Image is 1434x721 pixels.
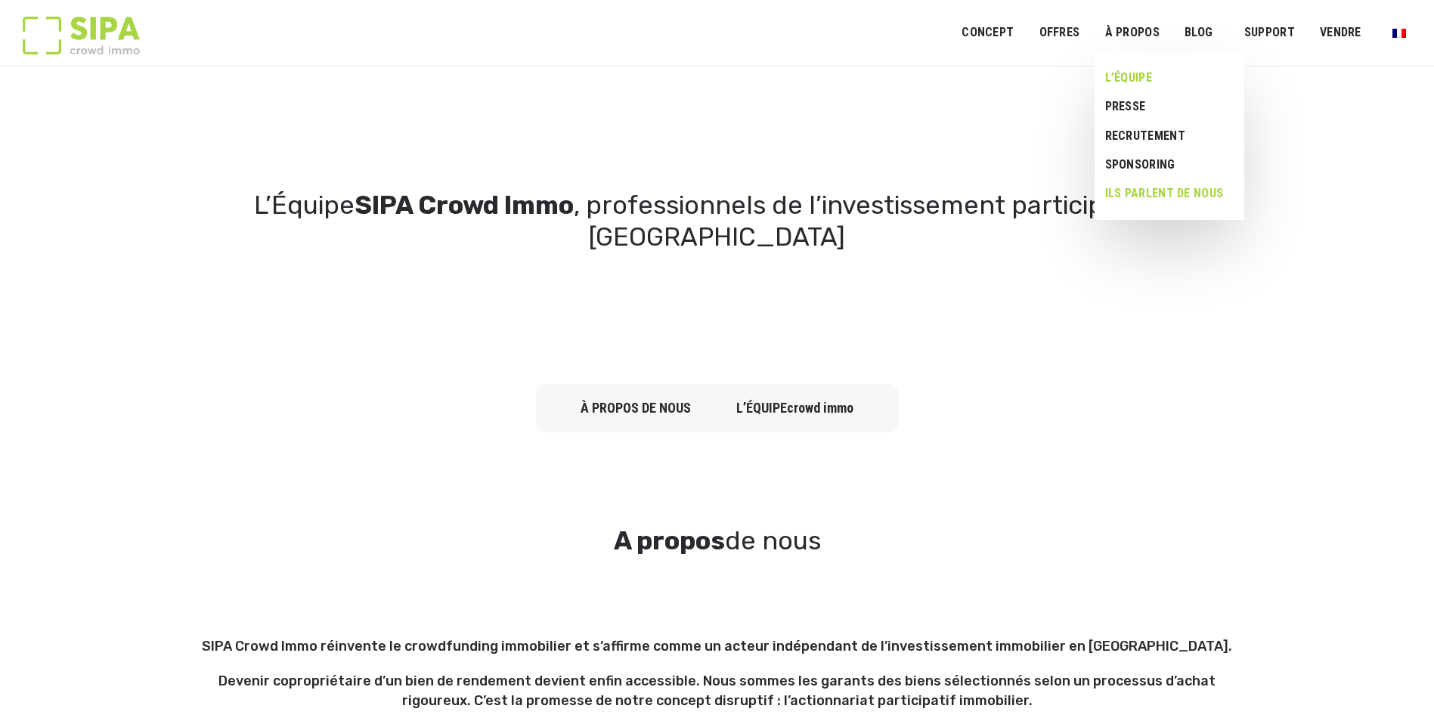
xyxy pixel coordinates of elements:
[962,14,1411,51] nav: Menu principal
[736,400,853,416] a: L’équipecrowd immo
[355,190,574,221] strong: SIPA Crowd Immo
[787,400,853,416] span: crowd immo
[23,17,140,54] img: Logo
[1095,179,1233,208] a: Ils parlent de nous
[1310,16,1371,50] a: VENDRE
[1392,29,1406,38] img: Français
[1175,16,1223,50] a: Blog
[197,671,1237,710] p: Devenir copropriétaire d’un bien de rendement devient enfin accessible. Nous sommes les garants d...
[1162,491,1434,721] iframe: Chat Widget
[1029,16,1089,50] a: OFFRES
[188,531,1247,552] h3: de nous
[952,16,1024,50] a: Concept
[197,636,1237,656] p: SIPA Crowd Immo réinvente le crowdfunding immobilier et s’affirme comme un acteur indépendant de ...
[614,525,725,556] strong: A propos
[188,190,1247,253] h1: L’Équipe , professionnels de l’investissement participatif en [GEOGRAPHIC_DATA]
[1095,150,1233,179] a: Sponsoring
[1095,92,1233,121] a: Presse
[1383,18,1416,47] a: Passer à
[1095,122,1233,150] a: RECRUTEMENT
[1095,63,1233,92] a: L’ÉQUIPE
[1234,16,1305,50] a: SUPPORT
[1095,16,1169,50] a: À PROPOS
[581,400,691,416] a: à propos de nous
[1162,491,1434,721] div: Chat-Widget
